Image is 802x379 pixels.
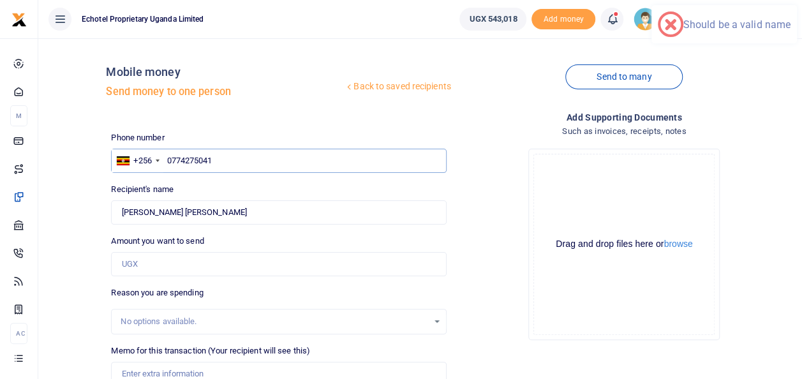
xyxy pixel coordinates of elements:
[111,345,310,357] label: Memo for this transaction (Your recipient will see this)
[344,75,452,98] a: Back to saved recipients
[469,13,517,26] span: UGX 543,018
[111,286,203,299] label: Reason you are spending
[106,65,344,79] h4: Mobile money
[531,9,595,30] span: Add money
[565,64,683,89] a: Send to many
[531,9,595,30] li: Toup your wallet
[121,315,427,328] div: No options available.
[11,14,27,24] a: logo-small logo-large logo-large
[111,131,164,144] label: Phone number
[634,8,792,31] a: profile-user [PERSON_NAME] Echotel Proprietary Uganda Limited
[531,13,595,23] a: Add money
[111,183,174,196] label: Recipient's name
[457,124,792,138] h4: Such as invoices, receipts, notes
[10,323,27,344] li: Ac
[534,238,714,250] div: Drag and drop files here or
[106,85,344,98] h5: Send money to one person
[133,154,151,167] div: +256
[634,8,657,31] img: profile-user
[11,12,27,27] img: logo-small
[454,8,531,31] li: Wallet ballance
[528,149,720,340] div: File Uploader
[111,149,446,173] input: Enter phone number
[77,13,209,25] span: Echotel Proprietary Uganda Limited
[459,8,526,31] a: UGX 543,018
[112,149,163,172] div: Uganda: +256
[111,252,446,276] input: UGX
[683,19,791,31] div: Should be a valid name
[111,235,204,248] label: Amount you want to send
[111,200,446,225] input: MTN & Airtel numbers are validated
[10,105,27,126] li: M
[457,110,792,124] h4: Add supporting Documents
[664,239,692,248] button: browse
